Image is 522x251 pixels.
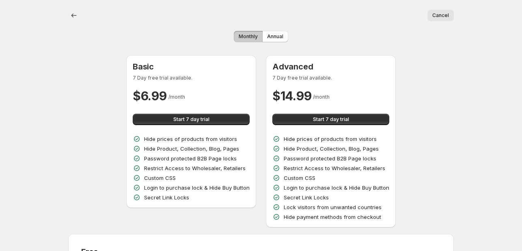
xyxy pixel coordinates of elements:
[272,114,389,125] button: Start 7 day trial
[284,174,315,182] p: Custom CSS
[168,94,185,100] span: / month
[267,33,283,40] span: Annual
[144,164,246,172] p: Restrict Access to Wholesaler, Retailers
[284,164,385,172] p: Restrict Access to Wholesaler, Retailers
[234,31,263,42] button: Monthly
[284,184,389,192] p: Login to purchase lock & Hide Buy Button
[313,94,330,100] span: / month
[262,31,288,42] button: Annual
[284,193,329,201] p: Secret Link Locks
[144,145,239,153] p: Hide Product, Collection, Blog, Pages
[272,88,311,104] h2: $ 14.99
[144,135,237,143] p: Hide prices of products from visitors
[284,135,377,143] p: Hide prices of products from visitors
[284,145,379,153] p: Hide Product, Collection, Blog, Pages
[239,33,258,40] span: Monthly
[133,62,250,71] h3: Basic
[144,154,237,162] p: Password protected B2B Page locks
[133,75,250,81] p: 7 Day free trial available.
[272,62,389,71] h3: Advanced
[427,10,454,21] button: Cancel
[133,114,250,125] button: Start 7 day trial
[284,203,382,211] p: Lock visitors from unwanted countries
[144,184,250,192] p: Login to purchase lock & Hide Buy Button
[133,88,167,104] h2: $ 6.99
[432,12,449,19] span: Cancel
[144,193,189,201] p: Secret Link Locks
[313,116,349,123] span: Start 7 day trial
[68,10,80,21] button: back
[284,154,376,162] p: Password protected B2B Page locks
[284,213,381,221] p: Hide payment methods from checkout
[173,116,209,123] span: Start 7 day trial
[272,75,389,81] p: 7 Day free trial available.
[144,174,176,182] p: Custom CSS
